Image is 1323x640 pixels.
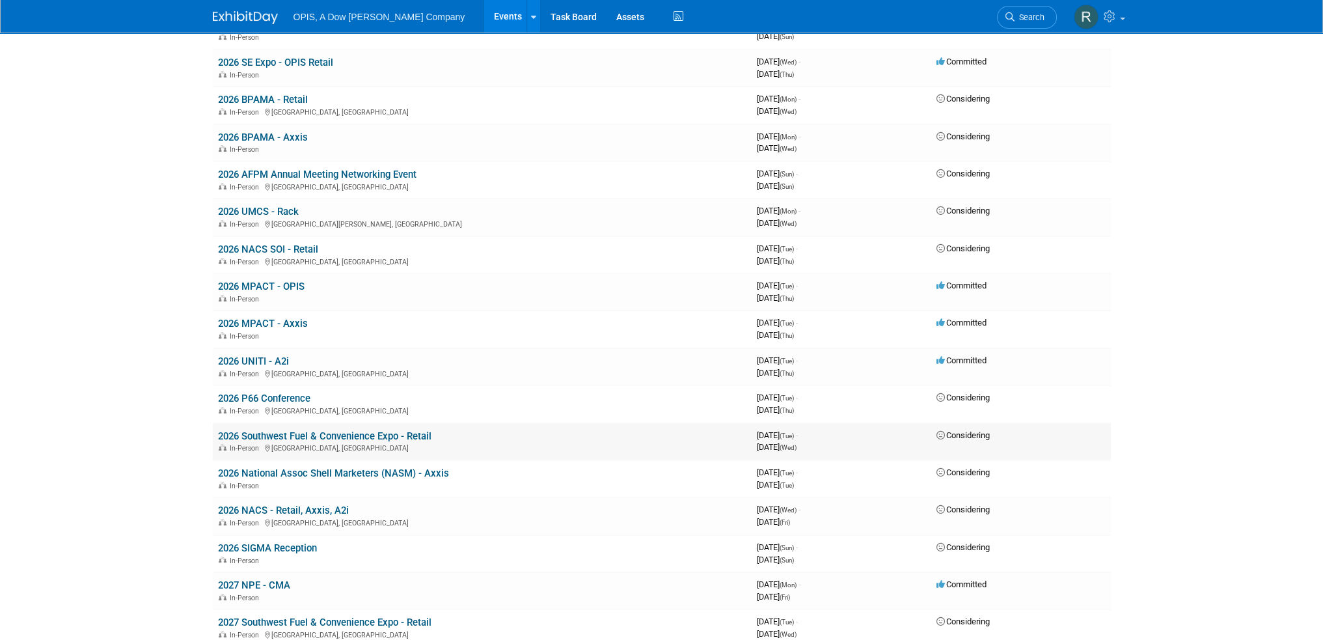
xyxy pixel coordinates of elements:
[218,132,308,143] a: 2026 BPAMA - Axxis
[219,594,226,600] img: In-Person Event
[780,357,794,365] span: (Tue)
[780,332,794,339] span: (Thu)
[218,629,746,639] div: [GEOGRAPHIC_DATA], [GEOGRAPHIC_DATA]
[936,206,990,216] span: Considering
[218,430,431,442] a: 2026 Southwest Fuel & Convenience Expo - Retail
[230,108,263,117] span: In-Person
[936,355,987,365] span: Committed
[230,407,263,415] span: In-Person
[219,183,226,189] img: In-Person Event
[757,555,794,564] span: [DATE]
[219,631,226,637] img: In-Person Event
[230,370,263,378] span: In-Person
[293,12,465,22] span: OPIS, A Dow [PERSON_NAME] Company
[780,220,797,227] span: (Wed)
[218,579,290,591] a: 2027 NPE - CMA
[780,320,794,327] span: (Tue)
[230,183,263,191] span: In-Person
[936,505,990,514] span: Considering
[780,519,790,526] span: (Fri)
[218,393,310,404] a: 2026 P66 Conference
[218,181,746,191] div: [GEOGRAPHIC_DATA], [GEOGRAPHIC_DATA]
[219,108,226,115] img: In-Person Event
[757,393,798,402] span: [DATE]
[230,71,263,79] span: In-Person
[780,581,797,589] span: (Mon)
[780,258,794,265] span: (Thu)
[219,482,226,488] img: In-Person Event
[780,631,797,638] span: (Wed)
[796,542,798,552] span: -
[936,617,990,626] span: Considering
[780,619,794,626] span: (Tue)
[218,281,305,292] a: 2026 MPACT - OPIS
[798,206,800,216] span: -
[219,332,226,339] img: In-Person Event
[230,631,263,639] span: In-Person
[757,542,798,552] span: [DATE]
[796,467,798,477] span: -
[219,295,226,301] img: In-Person Event
[757,318,798,327] span: [DATE]
[1015,12,1044,22] span: Search
[757,143,797,153] span: [DATE]
[936,169,990,178] span: Considering
[757,579,800,589] span: [DATE]
[780,145,797,152] span: (Wed)
[936,467,990,477] span: Considering
[757,281,798,290] span: [DATE]
[780,96,797,103] span: (Mon)
[780,59,797,66] span: (Wed)
[997,6,1057,29] a: Search
[936,318,987,327] span: Committed
[218,467,449,479] a: 2026 National Assoc Shell Marketers (NASM) - Axxis
[757,517,790,527] span: [DATE]
[936,132,990,141] span: Considering
[757,505,800,514] span: [DATE]
[936,243,990,253] span: Considering
[757,592,790,602] span: [DATE]
[780,407,794,414] span: (Thu)
[757,94,800,104] span: [DATE]
[218,243,318,255] a: 2026 NACS SOI - Retail
[796,617,798,626] span: -
[936,94,990,104] span: Considering
[219,444,226,451] img: In-Person Event
[936,579,987,589] span: Committed
[230,295,263,303] span: In-Person
[780,557,794,564] span: (Sun)
[218,94,308,105] a: 2026 BPAMA - Retail
[219,71,226,77] img: In-Person Event
[230,444,263,452] span: In-Person
[219,557,226,563] img: In-Person Event
[796,355,798,365] span: -
[936,542,990,552] span: Considering
[757,617,798,626] span: [DATE]
[218,517,746,527] div: [GEOGRAPHIC_DATA], [GEOGRAPHIC_DATA]
[780,469,794,477] span: (Tue)
[230,482,263,490] span: In-Person
[780,183,794,190] span: (Sun)
[213,11,278,24] img: ExhibitDay
[757,330,794,340] span: [DATE]
[780,33,794,40] span: (Sun)
[230,332,263,341] span: In-Person
[796,393,798,402] span: -
[936,430,990,440] span: Considering
[757,405,794,415] span: [DATE]
[219,258,226,264] img: In-Person Event
[780,507,797,514] span: (Wed)
[230,145,263,154] span: In-Person
[780,71,794,78] span: (Thu)
[780,208,797,215] span: (Mon)
[218,542,317,554] a: 2026 SIGMA Reception
[780,370,794,377] span: (Thu)
[936,281,987,290] span: Committed
[757,467,798,477] span: [DATE]
[780,395,794,402] span: (Tue)
[757,31,794,41] span: [DATE]
[796,169,798,178] span: -
[798,94,800,104] span: -
[757,355,798,365] span: [DATE]
[757,181,794,191] span: [DATE]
